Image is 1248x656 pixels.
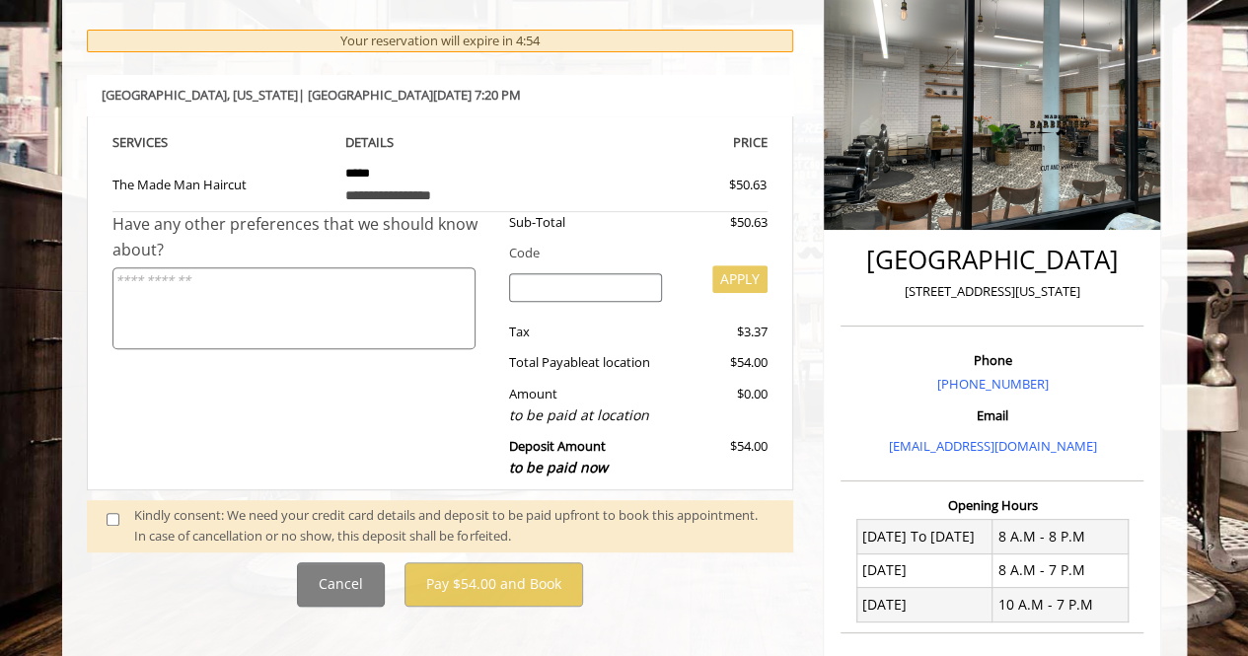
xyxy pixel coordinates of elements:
[330,131,550,154] th: DETAILS
[856,520,992,553] td: [DATE] To [DATE]
[677,212,768,233] div: $50.63
[87,30,794,52] div: Your reservation will expire in 4:54
[87,37,794,55] h3: SELECTED SERVICE
[494,322,677,342] div: Tax
[888,437,1096,455] a: [EMAIL_ADDRESS][DOMAIN_NAME]
[494,212,677,233] div: Sub-Total
[297,562,385,607] button: Cancel
[658,175,767,195] div: $50.63
[677,384,768,426] div: $0.00
[677,322,768,342] div: $3.37
[134,505,773,547] div: Kindly consent: We need your credit card details and deposit to be paid upfront to book this appo...
[992,553,1129,587] td: 8 A.M - 7 P.M
[845,246,1138,274] h2: [GEOGRAPHIC_DATA]
[845,353,1138,367] h3: Phone
[712,265,768,293] button: APPLY
[992,520,1129,553] td: 8 A.M - 8 P.M
[845,281,1138,302] p: [STREET_ADDRESS][US_STATE]
[588,353,650,371] span: at location
[845,408,1138,422] h3: Email
[227,86,298,104] span: , [US_STATE]
[494,243,768,263] div: Code
[112,131,331,154] th: SERVICE
[509,404,662,426] div: to be paid at location
[161,133,168,151] span: S
[856,553,992,587] td: [DATE]
[112,212,495,262] div: Have any other preferences that we should know about?
[841,498,1143,512] h3: Opening Hours
[404,562,583,607] button: Pay $54.00 and Book
[494,352,677,373] div: Total Payable
[509,437,608,476] b: Deposit Amount
[494,384,677,426] div: Amount
[677,352,768,373] div: $54.00
[936,375,1048,393] a: [PHONE_NUMBER]
[856,588,992,621] td: [DATE]
[112,154,331,212] td: The Made Man Haircut
[550,131,769,154] th: PRICE
[509,458,608,476] span: to be paid now
[677,436,768,478] div: $54.00
[102,86,521,104] b: [GEOGRAPHIC_DATA] | [GEOGRAPHIC_DATA][DATE] 7:20 PM
[992,588,1129,621] td: 10 A.M - 7 P.M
